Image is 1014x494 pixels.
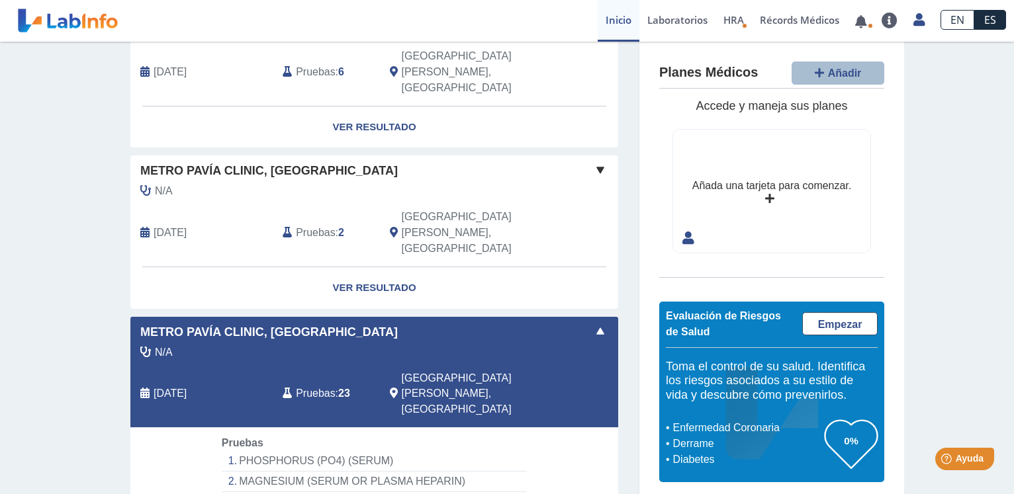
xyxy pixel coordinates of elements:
[402,370,548,418] span: San Juan, PR
[273,48,379,96] div: :
[669,420,825,436] li: Enfermedad Coronaria
[222,451,527,472] li: PHOSPHORUS (PO4) (SERUM)
[896,442,999,479] iframe: Help widget launcher
[669,436,825,452] li: Derrame
[296,386,335,401] span: Pruebas
[130,267,618,309] a: Ver Resultado
[222,437,263,448] span: Pruebas
[154,386,187,401] span: 2025-05-27
[792,62,884,85] button: Añadir
[825,432,878,449] h3: 0%
[273,209,379,257] div: :
[154,225,187,241] span: 2025-05-28
[296,225,335,241] span: Pruebas
[696,99,847,112] span: Accede y maneja sus planes
[140,162,398,180] span: Metro Pavía Clinic, [GEOGRAPHIC_DATA]
[402,209,548,257] span: San Juan, PR
[273,370,379,418] div: :
[666,310,781,337] span: Evaluación de Riesgos de Salud
[974,10,1006,30] a: ES
[338,66,344,77] b: 6
[140,323,398,341] span: Metro Pavía Clinic, [GEOGRAPHIC_DATA]
[338,227,344,238] b: 2
[818,319,862,330] span: Empezar
[130,106,618,148] a: Ver Resultado
[155,345,173,360] span: N/A
[828,67,862,79] span: Añadir
[402,48,548,96] span: San Juan, PR
[723,13,744,26] span: HRA
[666,360,878,403] h5: Toma el control de su salud. Identifica los riesgos asociados a su estilo de vida y descubre cómo...
[669,452,825,468] li: Diabetes
[802,312,878,335] a: Empezar
[941,10,974,30] a: EN
[155,183,173,199] span: N/A
[659,65,758,81] h4: Planes Médicos
[692,178,851,194] div: Añada una tarjeta para comenzar.
[338,388,350,399] b: 23
[222,472,527,492] li: MAGNESIUM (SERUM OR PLASMA HEPARIN)
[296,64,335,80] span: Pruebas
[154,64,187,80] span: 2025-07-02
